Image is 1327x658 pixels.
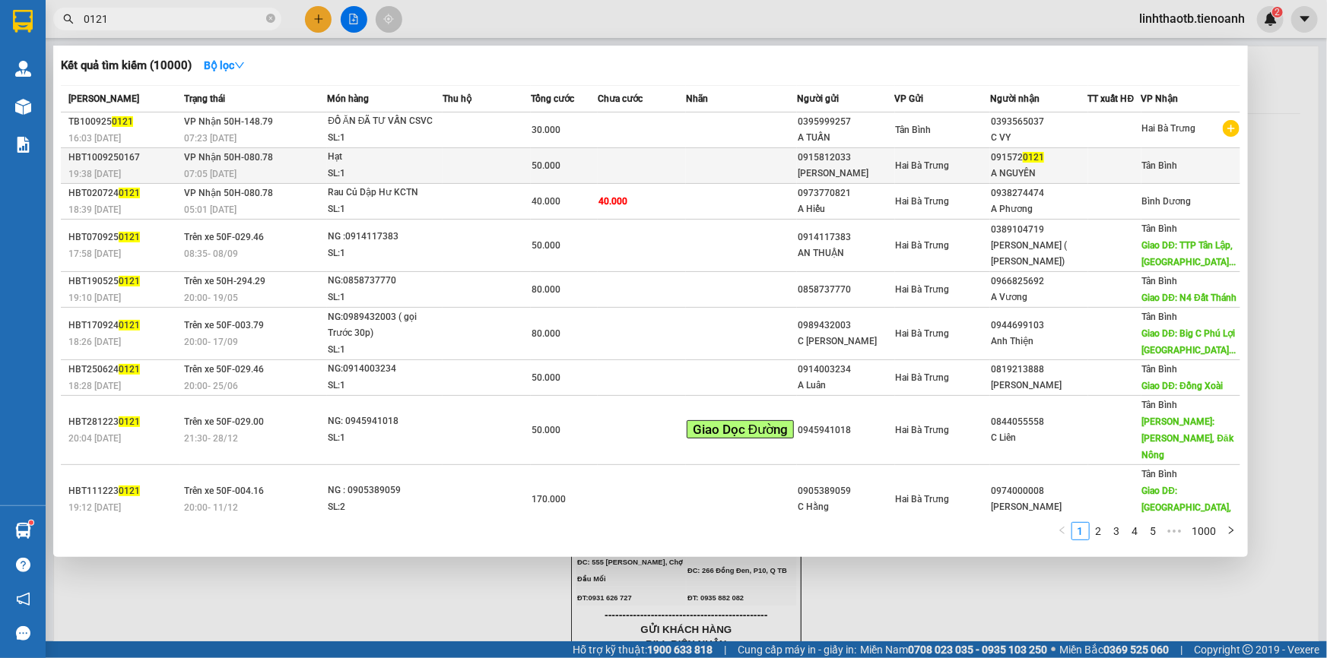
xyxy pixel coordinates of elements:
div: HBT070925 [68,229,179,245]
div: 0966825692 [991,274,1087,289]
span: down [234,60,245,71]
button: right [1222,522,1240,540]
span: Trên xe 50F-004.16 [184,486,264,496]
span: Hai Bà Trưng [896,160,950,171]
div: HBT020724 [68,185,179,201]
div: [PERSON_NAME] ( [PERSON_NAME]) [991,238,1087,270]
span: Tổng cước [531,93,574,104]
span: A Phong [36,87,76,99]
span: Hai Bà Trưng [1142,123,1196,134]
div: HBT190525 [68,274,179,289]
span: 80.000 [532,328,560,339]
img: warehouse-icon [15,99,31,115]
div: SL: 1 [328,130,442,147]
div: 0393565037 [991,114,1087,130]
span: 20:04 [DATE] [68,433,121,444]
span: 50.000 [532,240,560,251]
div: 0905389059 [798,483,894,499]
span: 30.000 [532,125,560,135]
span: Giao Dọc Đường [687,420,794,438]
div: C VY [991,130,1087,146]
div: NG:0914003234 [328,361,442,378]
div: 0914003234 [798,362,894,378]
span: Bình Dương [1142,196,1192,207]
div: Nhà xe Tiến Oanh [78,7,221,30]
li: Next Page [1222,522,1240,540]
div: HBT111223 [68,483,179,499]
span: Giao DĐ: TTP Tân Lập, [GEOGRAPHIC_DATA]... [1142,240,1237,267]
h3: Kết quả tìm kiếm ( 10000 ) [61,58,192,74]
button: left [1053,522,1071,540]
span: 0121 [119,486,140,496]
img: solution-icon [15,137,31,153]
span: Giao DĐ: Big C Phú Lợi [GEOGRAPHIC_DATA]... [1142,328,1237,356]
img: logo-vxr [13,10,33,33]
span: Hai Bà Trưng [896,425,950,435]
div: A NGUYÊN [991,166,1087,182]
div: Nhận: [7,84,114,101]
span: 80.000 [532,284,560,295]
div: HBT250624 [68,362,179,378]
div: AN THUẬN [798,245,894,261]
div: Rau Củ Dập Hư KCTN [328,185,442,201]
span: 0121 [119,276,140,286]
span: 0121 [119,188,140,198]
li: 2 [1090,522,1108,540]
div: NG:0989432003 ( gọi Trước 30p) [328,309,442,342]
div: HBT281223 [68,414,179,430]
div: 0945941018 [798,422,894,438]
span: VP Nhận [1141,93,1179,104]
span: Trên xe 50H-294.29 [184,276,265,286]
span: Tân Bình [896,125,932,135]
span: Hai Bà Trưng [896,328,950,339]
img: logo.jpg [7,7,68,68]
span: question-circle [16,558,30,572]
div: SL: 1 [328,378,442,394]
span: Tân Bình [1142,469,1178,479]
span: Hai Bà Trưng [896,196,950,207]
span: Hai Bà Trưng [896,494,950,505]
img: warehouse-icon [15,61,31,77]
span: 16:03 [DATE] [68,133,121,144]
div: 0858737770 [798,282,894,298]
span: Tân Bình [1142,400,1178,410]
div: 0844055558 [991,414,1087,430]
span: message [16,626,30,641]
li: 3 [1108,522,1126,540]
div: [PERSON_NAME] [798,166,894,182]
div: TB100925 [68,114,179,130]
span: Thu hộ [443,93,471,104]
span: 0931511777 [160,70,221,82]
div: NG : 0905389059 [328,482,442,499]
span: Hai Bà Trưng [896,284,950,295]
span: 170.000 [532,494,566,505]
div: 0938274474 [991,185,1087,201]
div: C Hằng [798,499,894,515]
span: 0121 [119,416,140,427]
span: 50.000 [532,372,560,383]
span: Tân Bình [1142,364,1178,375]
span: 19:12 [DATE] [68,502,121,513]
li: Next 5 Pages [1163,522,1187,540]
span: 20:00 - 19/05 [184,293,238,303]
div: Ngày gửi: 14:59 [DATE] [78,30,221,49]
span: notification [16,592,30,606]
div: NG :0914117383 [328,229,442,245]
span: Chưa cước [598,93,643,104]
div: Anh Thiện [991,334,1087,350]
div: 0819213888 [991,362,1087,378]
span: plus-circle [1223,120,1240,137]
span: 21:30 - 28/12 [184,433,238,444]
img: warehouse-icon [15,523,31,539]
li: 1000 [1187,522,1222,540]
span: ••• [1163,522,1187,540]
div: SĐT: [114,68,221,84]
div: SL: 2 [328,499,442,516]
li: Previous Page [1053,522,1071,540]
li: 4 [1126,522,1144,540]
span: Trên xe 50F-003.79 [184,320,264,331]
span: 19:10 [DATE] [68,293,121,303]
div: HBT170924 [68,318,179,334]
span: right [1227,526,1236,535]
span: 18:39 [DATE] [68,204,121,215]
